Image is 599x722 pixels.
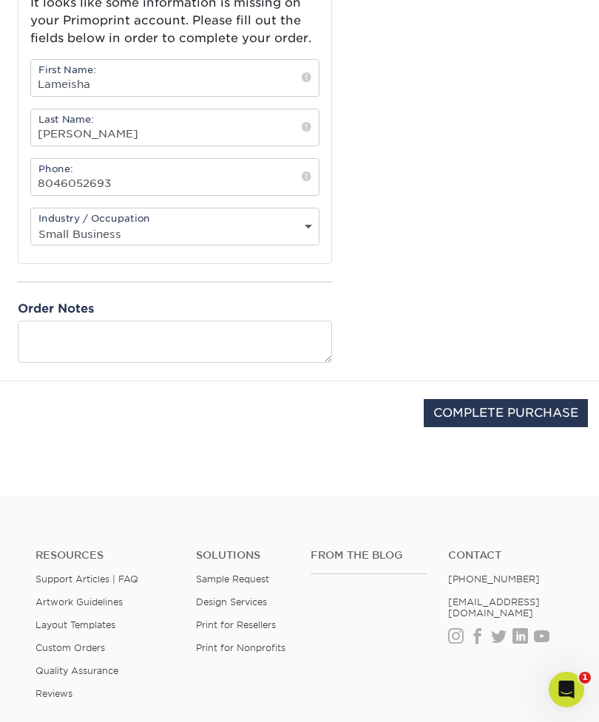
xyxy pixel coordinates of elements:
[35,642,105,653] a: Custom Orders
[311,549,426,562] h4: From the Blog
[448,596,540,619] a: [EMAIL_ADDRESS][DOMAIN_NAME]
[549,672,584,707] iframe: Intercom live chat
[35,549,174,562] h4: Resources
[579,672,591,684] span: 1
[448,573,540,585] a: [PHONE_NUMBER]
[18,300,94,318] label: Order Notes
[424,399,588,427] input: COMPLETE PURCHASE
[448,549,564,562] a: Contact
[35,619,115,630] a: Layout Templates
[196,596,267,607] a: Design Services
[196,619,276,630] a: Print for Resellers
[35,596,123,607] a: Artwork Guidelines
[196,549,288,562] h4: Solutions
[196,573,269,585] a: Sample Request
[35,573,138,585] a: Support Articles | FAQ
[11,399,85,443] img: DigiCert Secured Site Seal
[196,642,285,653] a: Print for Nonprofits
[35,665,118,676] a: Quality Assurance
